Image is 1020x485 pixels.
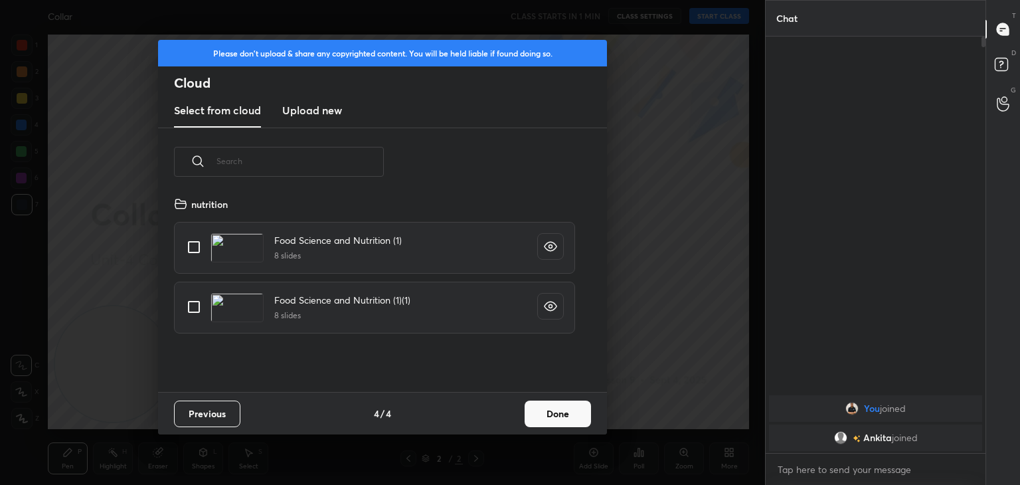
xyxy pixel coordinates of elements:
h4: 4 [374,407,379,421]
h5: 8 slides [274,310,410,322]
span: You [864,403,880,414]
h5: 8 slides [274,250,402,262]
span: Ankita [863,433,892,443]
div: Please don't upload & share any copyrighted content. You will be held liable if found doing so. [158,40,607,66]
p: D [1011,48,1016,58]
img: 17050297273O909L.pdf [211,293,264,322]
div: grid [766,393,985,454]
img: no-rating-badge.077c3623.svg [853,435,861,442]
h3: Select from cloud [174,102,261,118]
h4: nutrition [191,197,228,211]
button: Previous [174,401,240,427]
img: 1705029675FMJQ3S.pdf [211,233,264,262]
span: joined [892,433,918,443]
h4: 4 [386,407,391,421]
p: Chat [766,1,808,36]
span: joined [880,403,906,414]
h2: Cloud [174,74,607,92]
h4: Food Science and Nutrition (1) [274,233,402,247]
button: Done [525,401,591,427]
input: Search [216,133,384,189]
h4: / [381,407,384,421]
p: G [1011,85,1016,95]
img: default.png [834,431,847,444]
p: T [1012,11,1016,21]
img: ac1245674e8d465aac1aa0ff8abd4772.jpg [845,402,859,415]
h3: Upload new [282,102,342,118]
h4: Food Science and Nutrition (1)(1) [274,293,410,307]
div: grid [158,192,591,392]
